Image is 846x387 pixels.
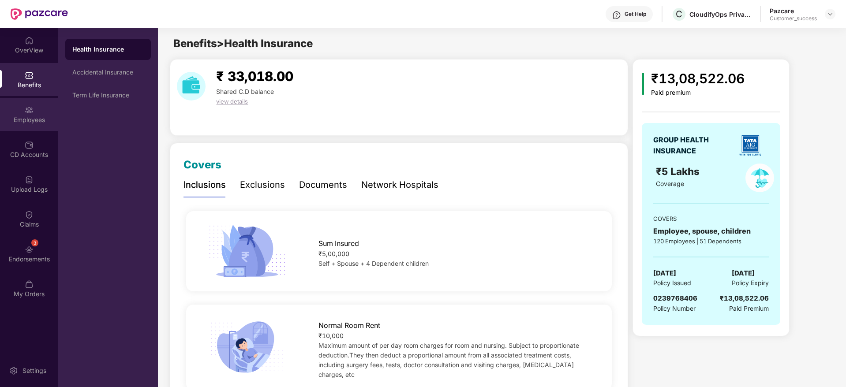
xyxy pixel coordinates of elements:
[25,175,34,184] img: svg+xml;base64,PHN2ZyBpZD0iVXBsb2FkX0xvZ3MiIGRhdGEtbmFtZT0iVXBsb2FkIExvZ3MiIHhtbG5zPSJodHRwOi8vd3...
[11,8,68,20] img: New Pazcare Logo
[318,249,593,259] div: ₹5,00,000
[318,342,579,378] span: Maximum amount of per day room charges for room and nursing. Subject to proportionate deduction.T...
[216,88,274,95] span: Shared C.D balance
[653,305,696,312] span: Policy Number
[612,11,621,19] img: svg+xml;base64,PHN2ZyBpZD0iSGVscC0zMngzMiIgeG1sbnM9Imh0dHA6Ly93d3cudzMub3JnLzIwMDAvc3ZnIiB3aWR0aD...
[183,158,221,171] span: Covers
[25,280,34,289] img: svg+xml;base64,PHN2ZyBpZD0iTXlfT3JkZXJzIiBkYXRhLW5hbWU9Ik15IE9yZGVycyIgeG1sbnM9Imh0dHA6Ly93d3cudz...
[31,239,38,246] div: 3
[72,45,144,54] div: Health Insurance
[676,9,682,19] span: C
[25,245,34,254] img: svg+xml;base64,PHN2ZyBpZD0iRW5kb3JzZW1lbnRzIiB4bWxucz0iaHR0cDovL3d3dy53My5vcmcvMjAwMC9zdmciIHdpZH...
[205,318,288,376] img: icon
[653,237,769,246] div: 120 Employees | 51 Dependents
[216,68,293,84] span: ₹ 33,018.00
[240,178,285,192] div: Exclusions
[25,71,34,80] img: svg+xml;base64,PHN2ZyBpZD0iQmVuZWZpdHMiIHhtbG5zPSJodHRwOi8vd3d3LnczLm9yZy8yMDAwL3N2ZyIgd2lkdGg9Ij...
[827,11,834,18] img: svg+xml;base64,PHN2ZyBpZD0iRHJvcGRvd24tMzJ4MzIiIHhtbG5zPSJodHRwOi8vd3d3LnczLm9yZy8yMDAwL3N2ZyIgd2...
[318,260,429,267] span: Self + Spouse + 4 Dependent children
[625,11,646,18] div: Get Help
[72,92,144,99] div: Term Life Insurance
[25,210,34,219] img: svg+xml;base64,PHN2ZyBpZD0iQ2xhaW0iIHhtbG5zPSJodHRwOi8vd3d3LnczLm9yZy8yMDAwL3N2ZyIgd2lkdGg9IjIwIi...
[299,178,347,192] div: Documents
[318,320,380,331] span: Normal Room Rent
[20,366,49,375] div: Settings
[25,106,34,115] img: svg+xml;base64,PHN2ZyBpZD0iRW1wbG95ZWVzIiB4bWxucz0iaHR0cDovL3d3dy53My5vcmcvMjAwMC9zdmciIHdpZHRoPS...
[318,238,359,249] span: Sum Insured
[745,164,774,192] img: policyIcon
[770,15,817,22] div: Customer_success
[25,36,34,45] img: svg+xml;base64,PHN2ZyBpZD0iSG9tZSIgeG1sbnM9Imh0dHA6Ly93d3cudzMub3JnLzIwMDAvc3ZnIiB3aWR0aD0iMjAiIG...
[653,278,691,288] span: Policy Issued
[25,141,34,149] img: svg+xml;base64,PHN2ZyBpZD0iQ0RfQWNjb3VudHMiIGRhdGEtbmFtZT0iQ0QgQWNjb3VudHMiIHhtbG5zPSJodHRwOi8vd3...
[653,214,769,223] div: COVERS
[173,37,313,50] span: Benefits > Health Insurance
[642,73,644,95] img: icon
[177,72,206,100] img: download
[689,10,751,19] div: CloudifyOps Private Limited
[729,304,769,313] span: Paid Premium
[318,331,593,341] div: ₹10,000
[653,226,769,237] div: Employee, spouse, children
[653,294,697,302] span: 0239768406
[9,366,18,375] img: svg+xml;base64,PHN2ZyBpZD0iU2V0dGluZy0yMHgyMCIgeG1sbnM9Imh0dHA6Ly93d3cudzMub3JnLzIwMDAvc3ZnIiB3aW...
[770,7,817,15] div: Pazcare
[183,178,226,192] div: Inclusions
[735,130,766,161] img: insurerLogo
[651,89,745,97] div: Paid premium
[732,278,769,288] span: Policy Expiry
[205,222,288,280] img: icon
[732,268,755,279] span: [DATE]
[720,293,769,304] div: ₹13,08,522.06
[72,69,144,76] div: Accidental Insurance
[651,68,745,89] div: ₹13,08,522.06
[361,178,438,192] div: Network Hospitals
[656,165,702,177] span: ₹5 Lakhs
[653,268,676,279] span: [DATE]
[216,98,248,105] span: view details
[656,180,684,187] span: Coverage
[653,134,730,156] div: GROUP HEALTH INSURANCE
